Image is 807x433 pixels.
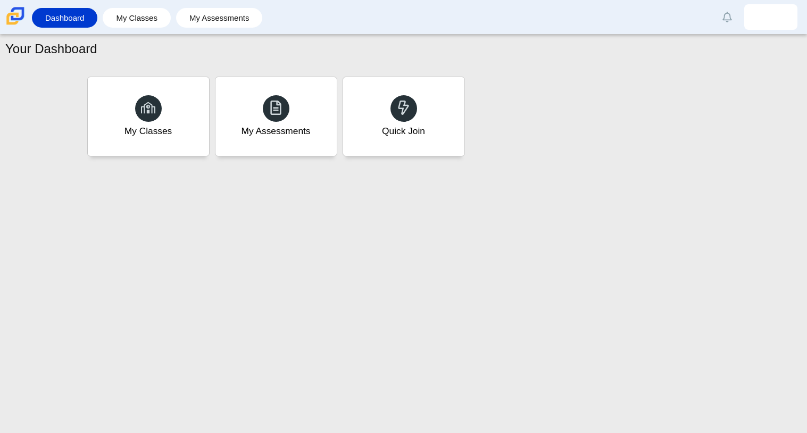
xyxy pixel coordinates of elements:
[343,77,465,156] a: Quick Join
[4,5,27,27] img: Carmen School of Science & Technology
[744,4,797,30] a: irwin.sanchezsaave.3yzbGP
[5,40,97,58] h1: Your Dashboard
[37,8,92,28] a: Dashboard
[716,5,739,29] a: Alerts
[87,77,210,156] a: My Classes
[108,8,165,28] a: My Classes
[4,20,27,29] a: Carmen School of Science & Technology
[124,124,172,138] div: My Classes
[762,9,779,26] img: irwin.sanchezsaave.3yzbGP
[382,124,425,138] div: Quick Join
[181,8,257,28] a: My Assessments
[215,77,337,156] a: My Assessments
[242,124,311,138] div: My Assessments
